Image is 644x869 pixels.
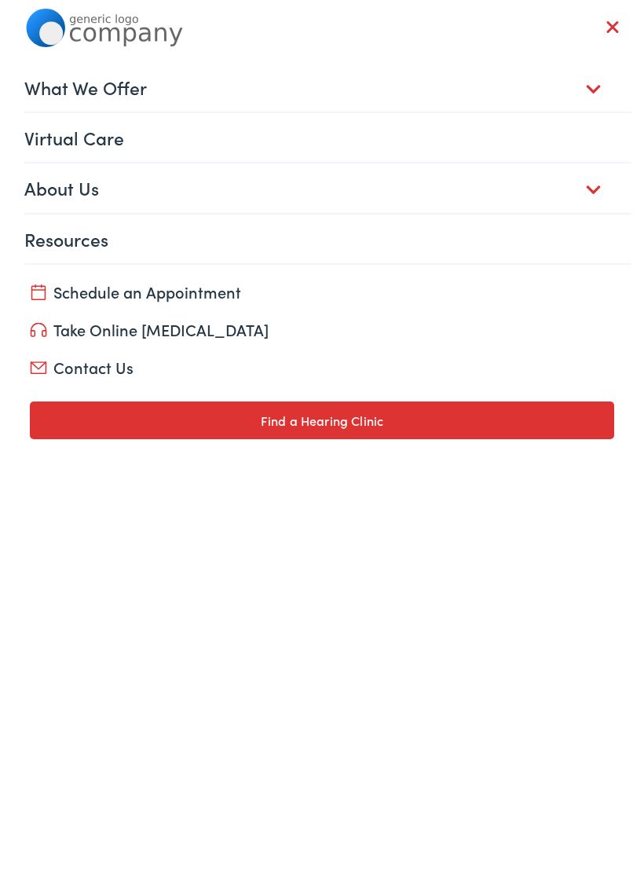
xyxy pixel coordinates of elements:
[30,414,47,430] img: utility icon
[30,356,613,378] a: Contact Us
[30,284,47,300] img: utility icon
[24,63,631,112] a: What We Offer
[30,361,47,374] img: utility icon
[30,401,613,439] a: Find a Hearing Clinic
[24,163,631,212] a: About Us
[30,323,47,338] img: utility icon
[30,280,613,302] a: Schedule an Appointment
[24,214,631,263] a: Resources
[30,318,613,340] a: Take Online [MEDICAL_DATA]
[24,113,631,162] a: Virtual Care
